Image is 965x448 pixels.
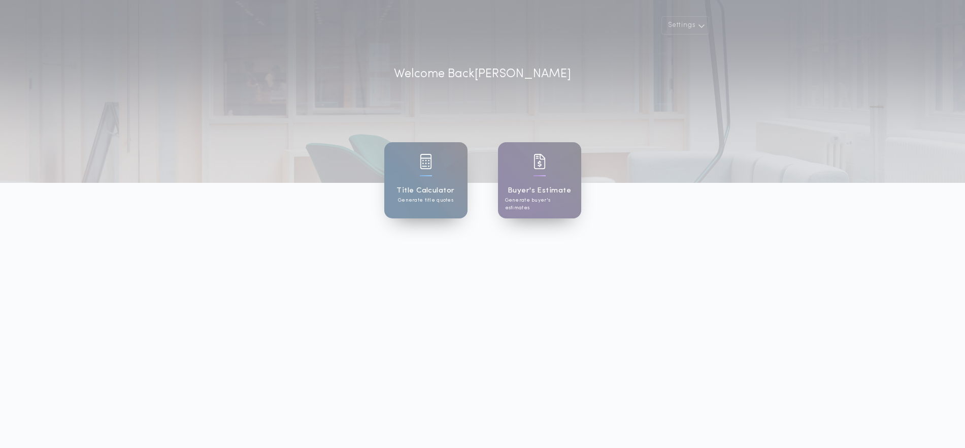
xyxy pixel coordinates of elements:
p: Generate title quotes [398,197,453,204]
button: Settings [661,16,709,35]
h1: Title Calculator [396,185,454,197]
p: Welcome Back [PERSON_NAME] [394,65,571,83]
p: Generate buyer's estimates [505,197,574,212]
a: card iconBuyer's EstimateGenerate buyer's estimates [498,142,581,218]
a: card iconTitle CalculatorGenerate title quotes [384,142,468,218]
img: card icon [420,154,432,169]
h1: Buyer's Estimate [508,185,571,197]
img: card icon [534,154,546,169]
